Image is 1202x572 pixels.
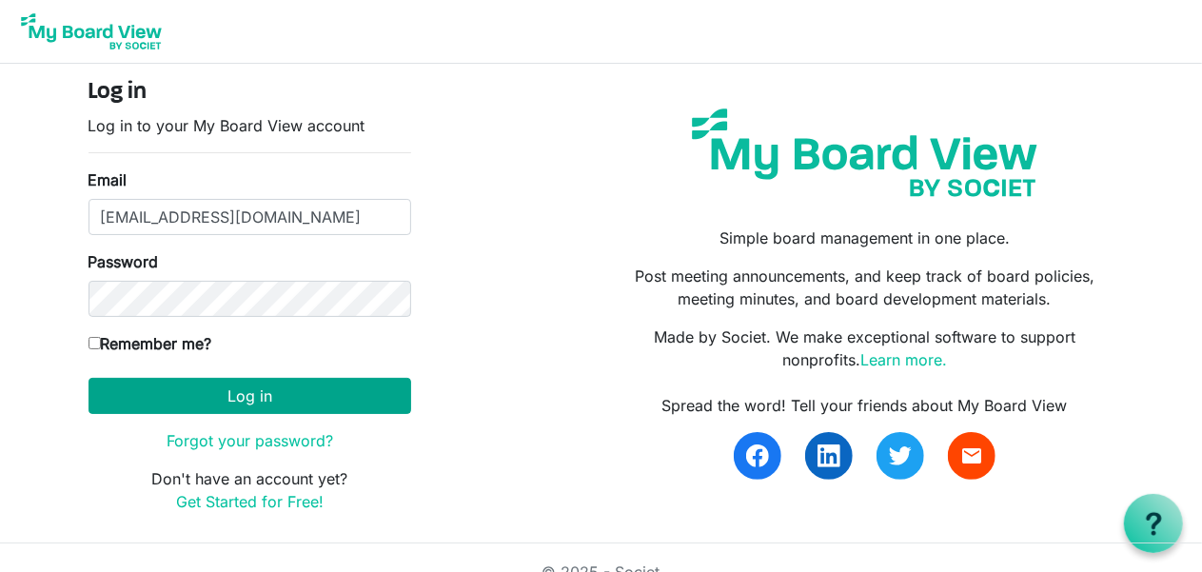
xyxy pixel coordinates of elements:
p: Don't have an account yet? [89,467,411,513]
p: Log in to your My Board View account [89,114,411,137]
label: Password [89,250,159,273]
a: Get Started for Free! [176,492,324,511]
p: Post meeting announcements, and keep track of board policies, meeting minutes, and board developm... [615,265,1113,310]
p: Simple board management in one place. [615,227,1113,249]
div: Spread the word! Tell your friends about My Board View [615,394,1113,417]
a: Learn more. [860,350,947,369]
p: Made by Societ. We make exceptional software to support nonprofits. [615,325,1113,371]
h4: Log in [89,79,411,107]
label: Remember me? [89,332,212,355]
label: Email [89,168,128,191]
button: Log in [89,378,411,414]
img: my-board-view-societ.svg [678,94,1052,211]
a: Forgot your password? [167,431,333,450]
img: linkedin.svg [818,444,840,467]
a: email [948,432,995,480]
input: Remember me? [89,337,101,349]
span: email [960,444,983,467]
img: My Board View Logo [15,8,167,55]
img: facebook.svg [746,444,769,467]
img: twitter.svg [889,444,912,467]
